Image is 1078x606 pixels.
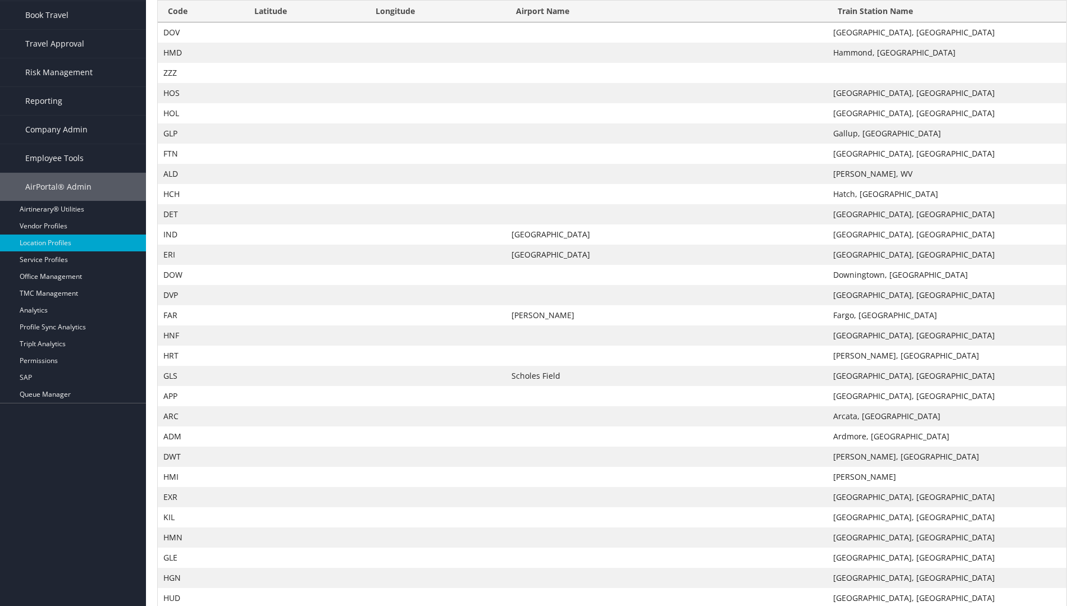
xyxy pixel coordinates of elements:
[828,285,1066,305] td: [GEOGRAPHIC_DATA], [GEOGRAPHIC_DATA]
[158,245,244,265] td: ERI
[828,366,1066,386] td: [GEOGRAPHIC_DATA], [GEOGRAPHIC_DATA]
[25,116,88,144] span: Company Admin
[158,123,244,144] td: GLP
[828,83,1066,103] td: [GEOGRAPHIC_DATA], [GEOGRAPHIC_DATA]
[506,305,827,325] td: [PERSON_NAME]
[25,87,62,115] span: Reporting
[25,1,68,29] span: Book Travel
[158,325,244,346] td: HNF
[158,63,244,83] td: ZZZ
[828,325,1066,346] td: [GEOGRAPHIC_DATA], [GEOGRAPHIC_DATA]
[828,43,1066,63] td: Hammond, [GEOGRAPHIC_DATA]
[244,1,366,22] th: Latitude: activate to sort column descending
[158,144,244,164] td: FTN
[828,144,1066,164] td: [GEOGRAPHIC_DATA], [GEOGRAPHIC_DATA]
[506,366,827,386] td: Scholes Field
[828,265,1066,285] td: Downingtown, [GEOGRAPHIC_DATA]
[828,204,1066,224] td: [GEOGRAPHIC_DATA], [GEOGRAPHIC_DATA]
[158,184,244,204] td: HCH
[158,103,244,123] td: HOL
[828,164,1066,184] td: [PERSON_NAME], WV
[828,406,1066,426] td: Arcata, [GEOGRAPHIC_DATA]
[828,426,1066,447] td: Ardmore, [GEOGRAPHIC_DATA]
[158,265,244,285] td: DOW
[828,103,1066,123] td: [GEOGRAPHIC_DATA], [GEOGRAPHIC_DATA]
[828,507,1066,527] td: [GEOGRAPHIC_DATA], [GEOGRAPHIC_DATA]
[506,224,827,245] td: [GEOGRAPHIC_DATA]
[158,426,244,447] td: ADM
[506,245,827,265] td: [GEOGRAPHIC_DATA]
[158,1,244,22] th: Code: activate to sort column ascending
[158,22,244,43] td: DOV
[828,467,1066,487] td: [PERSON_NAME]
[158,366,244,386] td: GLS
[158,447,244,467] td: DWT
[828,568,1066,588] td: [GEOGRAPHIC_DATA], [GEOGRAPHIC_DATA]
[158,507,244,527] td: KIL
[158,224,244,245] td: IND
[828,386,1066,406] td: [GEOGRAPHIC_DATA], [GEOGRAPHIC_DATA]
[828,184,1066,204] td: Hatch, [GEOGRAPHIC_DATA]
[828,245,1066,265] td: [GEOGRAPHIC_DATA], [GEOGRAPHIC_DATA]
[158,386,244,406] td: APP
[828,305,1066,325] td: Fargo, [GEOGRAPHIC_DATA]
[158,487,244,507] td: EXR
[25,144,84,172] span: Employee Tools
[158,346,244,366] td: HRT
[506,1,827,22] th: Airport Name: activate to sort column ascending
[158,548,244,568] td: GLE
[158,406,244,426] td: ARC
[158,83,244,103] td: HOS
[25,173,92,201] span: AirPortal® Admin
[158,204,244,224] td: DET
[828,487,1066,507] td: [GEOGRAPHIC_DATA], [GEOGRAPHIC_DATA]
[25,30,84,58] span: Travel Approval
[158,527,244,548] td: HMN
[828,447,1066,467] td: [PERSON_NAME], [GEOGRAPHIC_DATA]
[828,346,1066,366] td: [PERSON_NAME], [GEOGRAPHIC_DATA]
[366,1,506,22] th: Longitude: activate to sort column ascending
[828,1,1066,22] th: Train Station Name: activate to sort column ascending
[158,164,244,184] td: ALD
[828,123,1066,144] td: Gallup, [GEOGRAPHIC_DATA]
[158,305,244,325] td: FAR
[828,548,1066,568] td: [GEOGRAPHIC_DATA], [GEOGRAPHIC_DATA]
[828,224,1066,245] td: [GEOGRAPHIC_DATA], [GEOGRAPHIC_DATA]
[158,467,244,487] td: HMI
[828,527,1066,548] td: [GEOGRAPHIC_DATA], [GEOGRAPHIC_DATA]
[158,285,244,305] td: DVP
[158,568,244,588] td: HGN
[158,43,244,63] td: HMD
[25,58,93,86] span: Risk Management
[828,22,1066,43] td: [GEOGRAPHIC_DATA], [GEOGRAPHIC_DATA]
